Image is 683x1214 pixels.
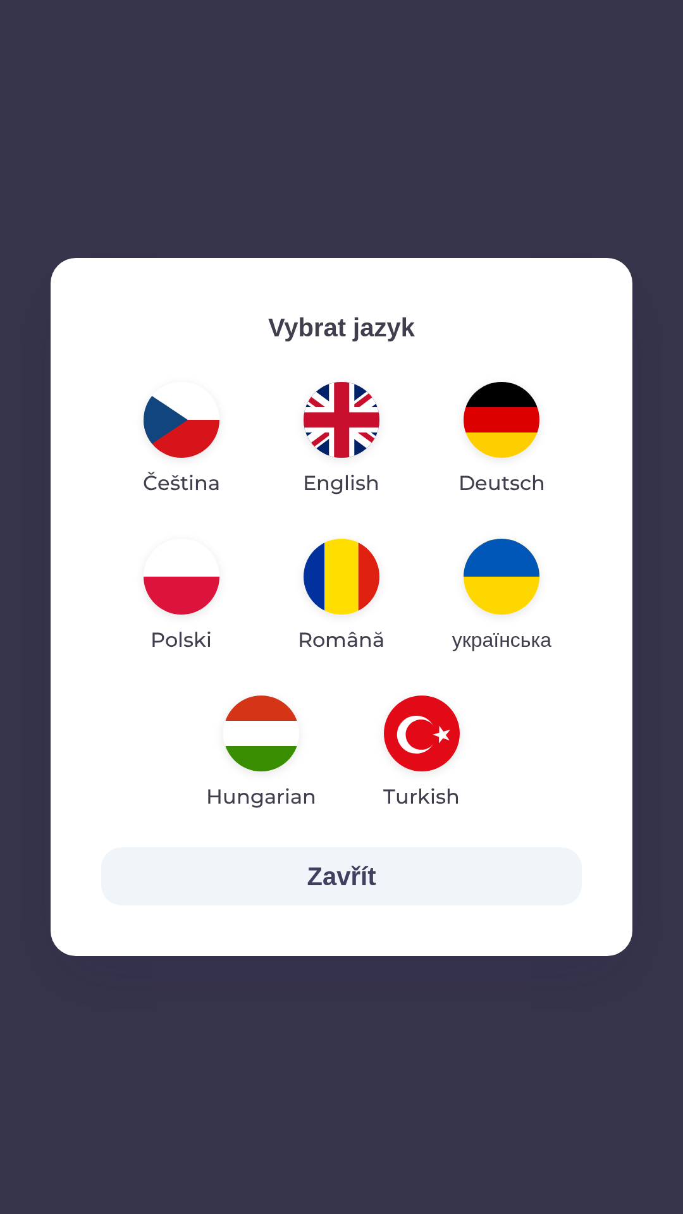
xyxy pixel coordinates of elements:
img: ro flag [304,539,379,615]
img: en flag [304,382,379,458]
p: українська [452,625,551,655]
img: cs flag [144,382,219,458]
img: de flag [464,382,539,458]
p: Vybrat jazyk [101,309,582,346]
p: Hungarian [206,782,316,812]
p: English [303,468,379,498]
img: tr flag [384,696,460,771]
button: Deutsch [428,372,575,508]
button: Polski [113,529,250,665]
img: pl flag [144,539,219,615]
button: Hungarian [182,685,341,822]
button: Turkish [353,685,490,822]
p: Turkish [383,782,460,812]
p: Română [298,625,385,655]
button: українська [422,529,582,665]
p: Deutsch [458,468,545,498]
button: Čeština [113,372,250,508]
img: hu flag [223,696,299,771]
button: Română [268,529,415,665]
p: Čeština [143,468,220,498]
button: Zavřít [101,847,582,905]
p: Polski [151,625,212,655]
button: English [273,372,410,508]
img: uk flag [464,539,539,615]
